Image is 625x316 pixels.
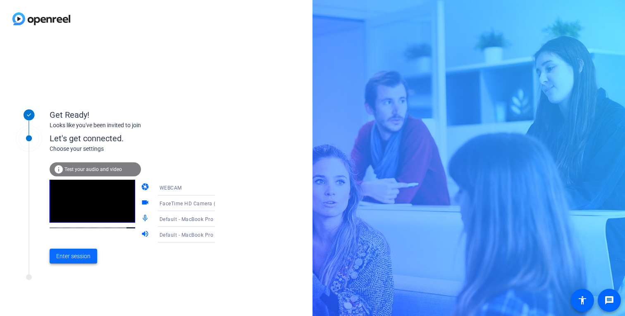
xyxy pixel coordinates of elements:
[141,198,151,208] mat-icon: videocam
[50,145,232,153] div: Choose your settings
[50,109,215,121] div: Get Ready!
[160,216,266,222] span: Default - MacBook Pro Microphone (Built-in)
[50,121,215,130] div: Looks like you've been invited to join
[141,230,151,240] mat-icon: volume_up
[50,249,97,264] button: Enter session
[160,200,244,207] span: FaceTime HD Camera (3A71:F4B5)
[141,183,151,192] mat-icon: camera
[56,252,91,261] span: Enter session
[64,166,122,172] span: Test your audio and video
[160,185,182,191] span: WEBCAM
[160,231,259,238] span: Default - MacBook Pro Speakers (Built-in)
[54,164,64,174] mat-icon: info
[577,295,587,305] mat-icon: accessibility
[604,295,614,305] mat-icon: message
[141,214,151,224] mat-icon: mic_none
[50,132,232,145] div: Let's get connected.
